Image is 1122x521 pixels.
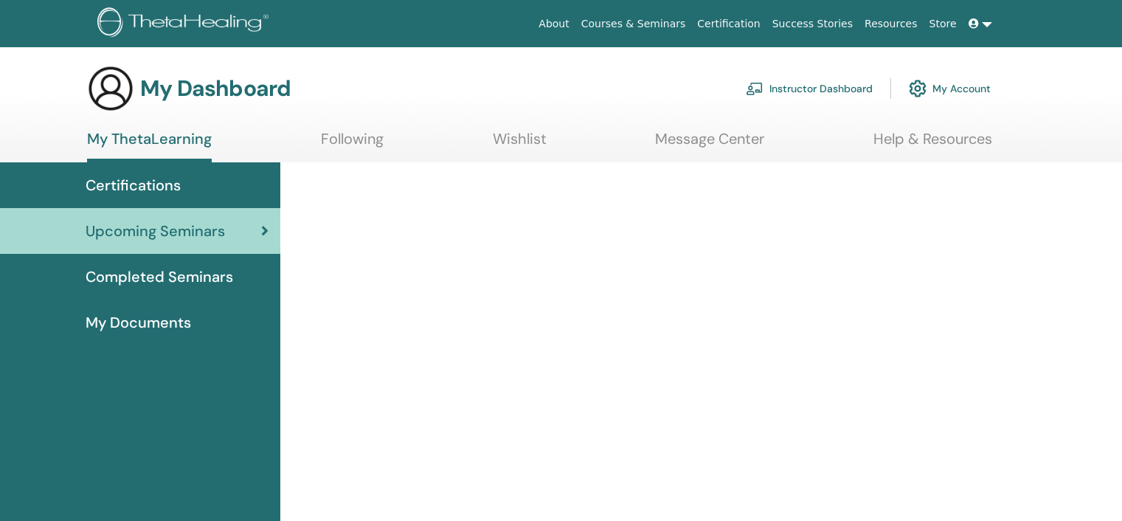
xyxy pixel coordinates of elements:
a: About [533,10,575,38]
img: cog.svg [909,76,927,101]
a: Wishlist [493,130,547,159]
img: logo.png [97,7,274,41]
a: My ThetaLearning [87,130,212,162]
a: Following [321,130,384,159]
a: Success Stories [766,10,859,38]
img: chalkboard-teacher.svg [746,82,763,95]
a: Help & Resources [873,130,992,159]
h3: My Dashboard [140,75,291,102]
a: Message Center [655,130,764,159]
span: Certifications [86,174,181,196]
span: My Documents [86,311,191,334]
a: Store [924,10,963,38]
a: Courses & Seminars [575,10,692,38]
span: Completed Seminars [86,266,233,288]
a: My Account [909,72,991,105]
a: Certification [691,10,766,38]
a: Instructor Dashboard [746,72,873,105]
a: Resources [859,10,924,38]
span: Upcoming Seminars [86,220,225,242]
img: generic-user-icon.jpg [87,65,134,112]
